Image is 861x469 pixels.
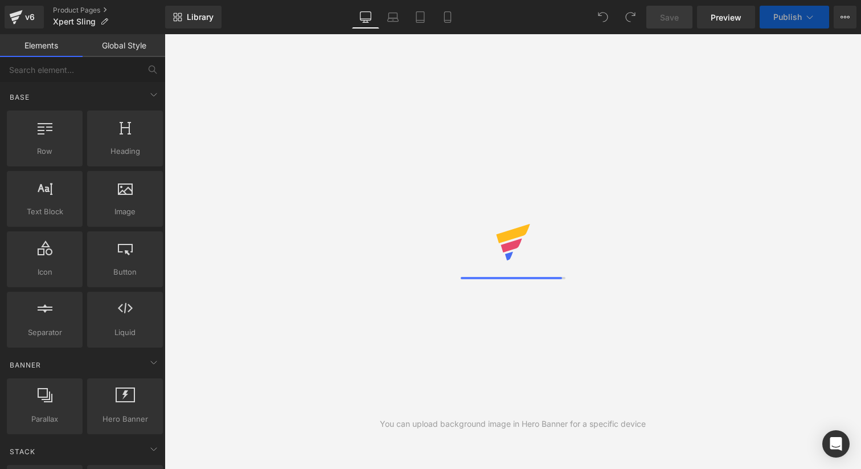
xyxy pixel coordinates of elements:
a: Product Pages [53,6,165,15]
span: Parallax [10,413,79,425]
span: Publish [773,13,802,22]
span: Base [9,92,31,103]
a: Tablet [407,6,434,28]
span: Heading [91,145,159,157]
button: Publish [760,6,829,28]
button: More [834,6,856,28]
a: Global Style [83,34,165,57]
div: Open Intercom Messenger [822,430,850,458]
span: Hero Banner [91,413,159,425]
span: Row [10,145,79,157]
span: Liquid [91,327,159,339]
span: Stack [9,446,36,457]
span: Library [187,12,214,22]
div: v6 [23,10,37,25]
button: Redo [619,6,642,28]
a: v6 [5,6,44,28]
span: Save [660,11,679,23]
span: Separator [10,327,79,339]
span: Button [91,266,159,278]
span: Image [91,206,159,218]
span: Text Block [10,206,79,218]
button: Undo [592,6,614,28]
span: Xpert Sling [53,17,96,26]
a: Desktop [352,6,379,28]
div: You can upload background image in Hero Banner for a specific device [380,418,646,430]
span: Preview [711,11,741,23]
a: New Library [165,6,222,28]
a: Preview [697,6,755,28]
span: Banner [9,360,42,370]
a: Laptop [379,6,407,28]
span: Icon [10,266,79,278]
a: Mobile [434,6,461,28]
